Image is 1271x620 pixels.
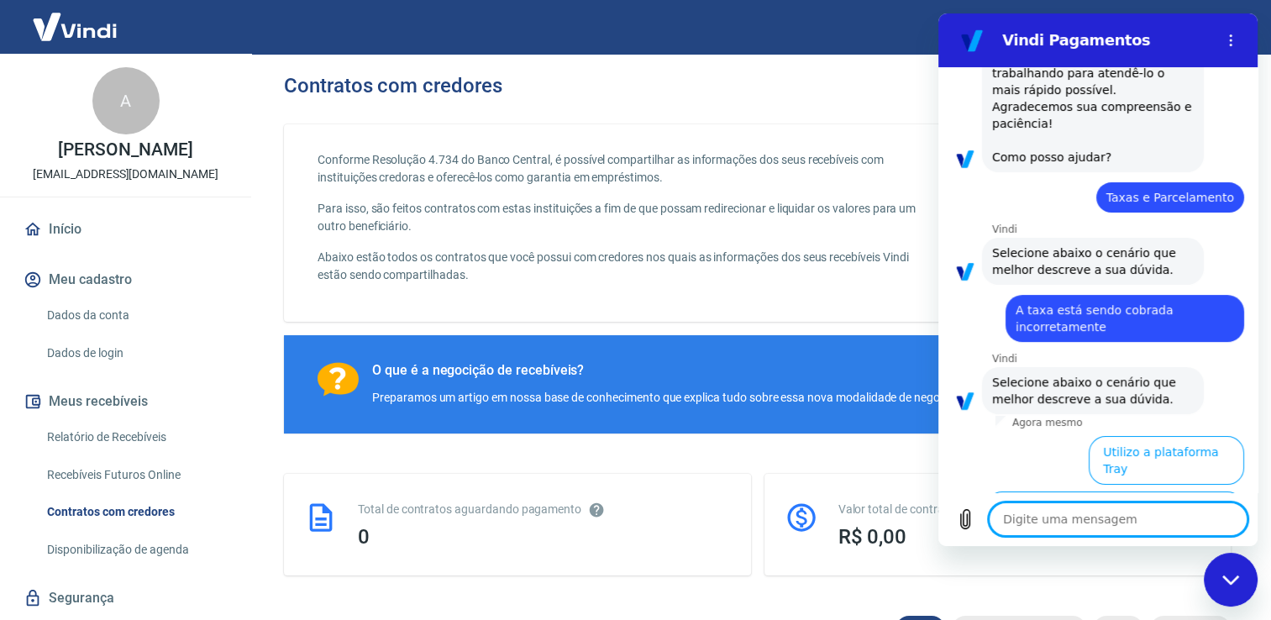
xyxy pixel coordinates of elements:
a: Dados da conta [40,298,231,333]
p: Conforme Resolução 4.734 do Banco Central, é possível compartilhar as informações dos seus recebí... [318,151,933,187]
div: Total de contratos aguardando pagamento [358,501,731,518]
a: Contratos com credores [40,495,231,529]
iframe: Botão para abrir a janela de mensagens, conversa em andamento [1204,553,1258,607]
div: O que é a negocição de recebíveis? [372,362,1066,379]
img: Ícone com um ponto de interrogação. [318,362,359,397]
div: 0 [358,525,731,549]
a: Recebíveis Futuros Online [40,458,231,492]
span: R$ 0,00 [838,525,907,549]
p: [PERSON_NAME] [58,141,192,159]
div: Preparamos um artigo em nossa base de conhecimento que explica tudo sobre essa nova modalidade de... [372,389,1066,407]
p: Abaixo estão todos os contratos que você possui com credores nos quais as informações dos seus re... [318,249,933,284]
div: Valor total de contratos aguardando pagamento [838,501,1211,518]
a: Início [20,211,231,248]
h3: Contratos com credores [284,74,502,97]
iframe: Janela de mensagens [938,13,1258,546]
p: Para isso, são feitos contratos com estas instituições a fim de que possam redirecionar e liquida... [318,200,933,235]
a: Segurança [20,580,231,617]
a: Relatório de Recebíveis [40,420,231,454]
p: [EMAIL_ADDRESS][DOMAIN_NAME] [33,166,218,183]
button: Meus recebíveis [20,383,231,420]
svg: Esses contratos não se referem à Vindi, mas sim a outras instituições. [588,502,605,518]
button: Sair [1190,12,1251,43]
img: Vindi [20,1,129,52]
a: Dados de login [40,336,231,370]
a: Disponibilização de agenda [40,533,231,567]
button: Meu cadastro [20,261,231,298]
div: A [92,67,160,134]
